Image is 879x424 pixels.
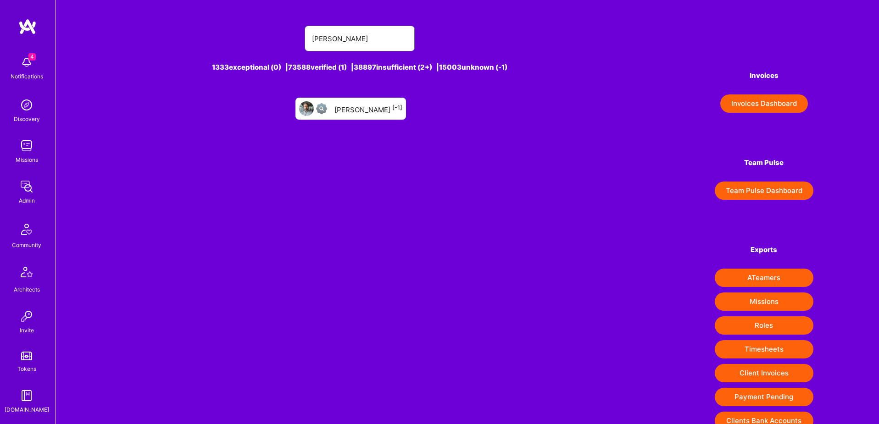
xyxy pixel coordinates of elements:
[715,72,813,80] h4: Invoices
[17,53,36,72] img: bell
[16,155,38,165] div: Missions
[20,325,34,335] div: Invite
[715,159,813,167] h4: Team Pulse
[715,388,813,406] button: Payment Pending
[18,18,37,35] img: logo
[715,316,813,335] button: Roles
[28,53,36,61] span: 4
[17,364,36,374] div: Tokens
[312,27,407,50] input: Search for an A-Teamer
[14,114,40,124] div: Discovery
[720,94,808,113] button: Invoices Dashboard
[715,182,813,200] button: Team Pulse Dashboard
[715,364,813,382] button: Client Invoices
[17,177,36,196] img: admin teamwork
[292,94,410,123] a: User AvatarNot fully vetted[PERSON_NAME][-1]
[12,240,41,250] div: Community
[17,137,36,155] img: teamwork
[334,103,402,115] div: [PERSON_NAME]
[16,218,38,240] img: Community
[17,96,36,114] img: discovery
[14,285,40,294] div: Architects
[17,307,36,325] img: Invite
[17,386,36,405] img: guide book
[715,269,813,287] button: ATeamers
[316,103,327,114] img: Not fully vetted
[19,196,35,205] div: Admin
[715,340,813,358] button: Timesheets
[299,101,314,116] img: User Avatar
[16,263,38,285] img: Architects
[715,94,813,113] a: Invoices Dashboard
[121,62,598,72] div: 1333 exceptional (0) | 73588 verified (1) | 38897 insufficient (2+) | 15003 unknown (-1)
[715,246,813,254] h4: Exports
[392,104,402,111] sup: [-1]
[5,405,49,414] div: [DOMAIN_NAME]
[715,292,813,311] button: Missions
[11,72,43,81] div: Notifications
[21,352,32,360] img: tokens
